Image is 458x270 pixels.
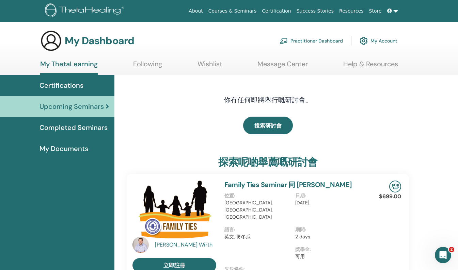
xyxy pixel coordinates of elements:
[40,30,62,52] img: generic-user-icon.jpg
[360,35,368,47] img: cog.svg
[224,226,291,233] p: 語言 :
[40,101,104,112] span: Upcoming Seminars
[435,247,451,263] iframe: Intercom live chat
[132,237,149,253] img: default.jpg
[40,60,98,75] a: My ThetaLearning
[206,5,259,17] a: Courses & Seminars
[449,247,454,252] span: 2
[224,180,352,189] a: Family Ties Seminar 同 [PERSON_NAME]
[40,144,88,154] span: My Documents
[132,181,216,239] img: Family Ties Seminar
[294,5,336,17] a: Success Stories
[280,33,343,48] a: Practitioner Dashboard
[295,246,362,253] p: 獎學金 :
[295,199,362,206] p: [DATE]
[40,80,83,90] span: Certifications
[163,262,185,269] span: 立即註冊
[366,5,384,17] a: Store
[280,38,288,44] img: chalkboard-teacher.svg
[224,192,291,199] p: 位置 :
[389,181,401,192] img: In-Person Seminar
[254,122,282,129] span: 搜索研討會
[295,253,362,260] p: 可用
[295,192,362,199] p: 日期 :
[259,5,294,17] a: Certification
[45,3,126,19] img: logo.png
[133,60,162,73] a: Following
[295,233,362,240] p: 2 days
[336,5,366,17] a: Resources
[198,60,222,73] a: Wishlist
[224,199,291,221] p: [GEOGRAPHIC_DATA], [GEOGRAPHIC_DATA], [GEOGRAPHIC_DATA]
[360,33,397,48] a: My Account
[40,122,108,133] span: Completed Seminars
[343,60,398,73] a: Help & Resources
[186,5,205,17] a: About
[65,35,134,47] h3: My Dashboard
[295,226,362,233] p: 期間 :
[224,233,291,240] p: 英文, 煲冬瓜
[379,192,401,201] p: $699.00
[155,241,218,249] a: [PERSON_NAME] Wirth
[243,117,293,134] a: 搜索研討會
[161,96,375,104] h4: 你冇任何即將舉行嘅研討會。
[218,156,318,168] h3: 探索呢啲舉薦嘅研討會
[257,60,308,73] a: Message Center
